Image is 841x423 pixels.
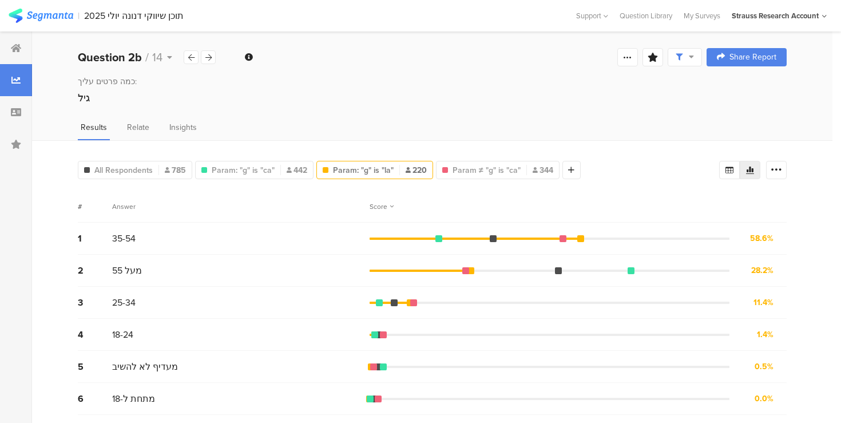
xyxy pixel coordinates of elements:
[750,232,773,244] div: 58.6%
[757,329,773,341] div: 1.4%
[212,164,275,176] span: Param: "g" is "ca"
[78,90,787,105] div: גיל
[152,49,162,66] span: 14
[169,121,197,133] span: Insights
[112,296,136,309] span: 25-34
[84,10,184,21] div: תוכן שיווקי דנונה יולי 2025
[78,296,112,309] div: 3
[112,232,136,245] span: 35-54
[78,328,112,341] div: 4
[145,49,149,66] span: /
[729,53,776,61] span: Share Report
[78,201,112,212] div: #
[533,164,553,176] span: 344
[333,164,394,176] span: Param: "g" is "la"
[755,361,773,373] div: 0.5%
[751,264,773,276] div: 28.2%
[755,393,773,405] div: 0.0%
[370,201,394,212] div: Score
[94,164,153,176] span: All Respondents
[78,264,112,277] div: 2
[165,164,186,176] span: 785
[406,164,427,176] span: 220
[287,164,307,176] span: 442
[78,49,142,66] b: Question 2b
[78,76,787,88] div: כמה פרטים עליך:
[112,201,136,212] div: Answer
[81,121,107,133] span: Results
[112,392,155,405] span: מתחת ל-18
[678,10,726,21] a: My Surveys
[78,9,80,22] div: |
[753,297,773,309] div: 11.4%
[78,360,112,373] div: 5
[9,9,73,23] img: segmanta logo
[127,121,149,133] span: Relate
[112,360,178,373] span: מעדיף לא להשיב
[112,264,142,277] span: מעל 55
[576,7,608,25] div: Support
[78,392,112,405] div: 6
[732,10,819,21] div: Strauss Research Account
[453,164,521,176] span: Param ≠ "g" is "ca"
[112,328,133,341] span: 18-24
[78,232,112,245] div: 1
[614,10,678,21] a: Question Library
